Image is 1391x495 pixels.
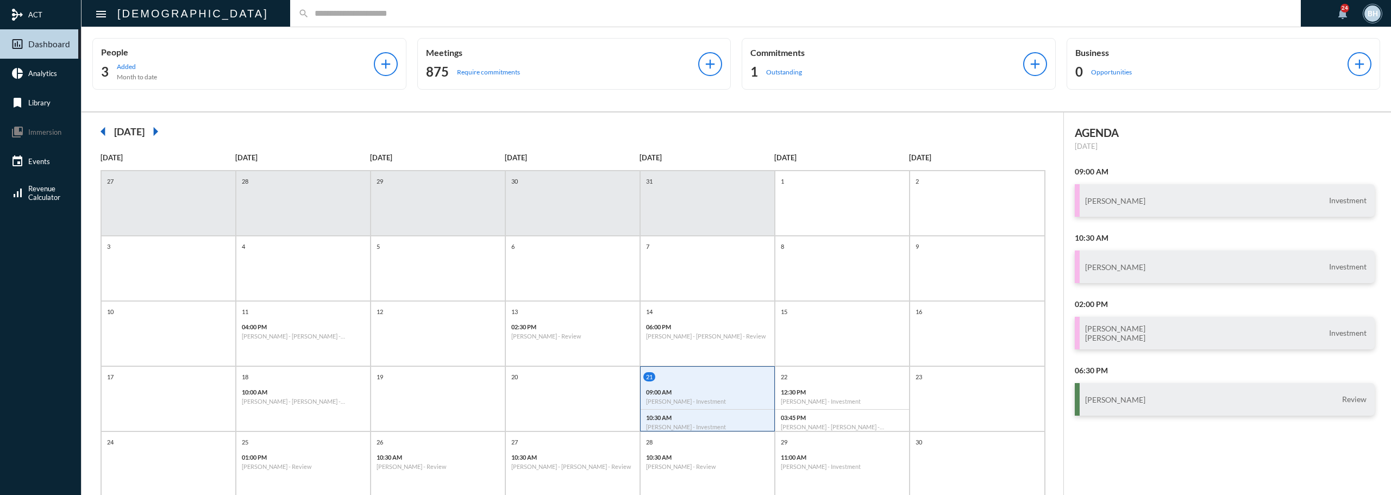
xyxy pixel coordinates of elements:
[28,69,57,78] span: Analytics
[101,63,109,80] h2: 3
[117,73,157,81] p: Month to date
[11,155,24,168] mat-icon: event
[1326,328,1369,338] span: Investment
[101,47,374,57] p: People
[643,242,652,251] p: 7
[774,153,909,162] p: [DATE]
[242,389,365,396] p: 10:00 AM
[90,3,112,24] button: Toggle sidenav
[374,242,383,251] p: 5
[28,39,70,49] span: Dashboard
[1326,196,1369,205] span: Investment
[1364,5,1381,22] div: BH
[1085,196,1145,205] h3: [PERSON_NAME]
[374,307,386,316] p: 12
[457,68,520,76] p: Require commitments
[511,333,634,340] h6: [PERSON_NAME] - Review
[298,8,309,19] mat-icon: search
[1027,57,1043,72] mat-icon: add
[242,463,365,470] h6: [PERSON_NAME] - Review
[766,68,802,76] p: Outstanding
[913,307,925,316] p: 16
[643,177,655,186] p: 31
[1075,126,1375,139] h2: AGENDA
[509,437,521,447] p: 27
[104,372,116,381] p: 17
[913,437,925,447] p: 30
[646,454,769,461] p: 10:30 AM
[646,423,769,430] h6: [PERSON_NAME] - Investment
[117,5,268,22] h2: [DEMOGRAPHIC_DATA]
[92,121,114,142] mat-icon: arrow_left
[11,67,24,80] mat-icon: pie_chart
[781,398,904,405] h6: [PERSON_NAME] - Investment
[374,437,386,447] p: 26
[913,372,925,381] p: 23
[643,437,655,447] p: 28
[426,63,449,80] h2: 875
[104,437,116,447] p: 24
[646,323,769,330] p: 06:00 PM
[643,307,655,316] p: 14
[28,128,61,136] span: Immersion
[509,177,521,186] p: 30
[1339,394,1369,404] span: Review
[114,126,145,137] h2: [DATE]
[1075,167,1375,176] h2: 09:00 AM
[1326,262,1369,272] span: Investment
[235,153,370,162] p: [DATE]
[909,153,1044,162] p: [DATE]
[643,372,655,381] p: 21
[374,372,386,381] p: 19
[509,372,521,381] p: 20
[1075,142,1375,151] p: [DATE]
[117,62,157,71] p: Added
[104,307,116,316] p: 10
[511,454,634,461] p: 10:30 AM
[1075,233,1375,242] h2: 10:30 AM
[778,177,787,186] p: 1
[242,333,365,340] h6: [PERSON_NAME] - [PERSON_NAME] - Investment
[1075,63,1083,80] h2: 0
[778,242,787,251] p: 8
[646,333,769,340] h6: [PERSON_NAME] - [PERSON_NAME] - Review
[242,398,365,405] h6: [PERSON_NAME] - [PERSON_NAME] - Investment
[511,323,634,330] p: 02:30 PM
[781,414,904,421] p: 03:45 PM
[145,121,166,142] mat-icon: arrow_right
[378,57,393,72] mat-icon: add
[11,37,24,51] mat-icon: insert_chart_outlined
[913,177,922,186] p: 2
[646,398,769,405] h6: [PERSON_NAME] - Investment
[11,8,24,21] mat-icon: mediation
[1075,47,1348,58] p: Business
[509,242,517,251] p: 6
[778,372,790,381] p: 22
[242,454,365,461] p: 01:00 PM
[781,389,904,396] p: 12:30 PM
[781,423,904,430] h6: [PERSON_NAME] - [PERSON_NAME] - Investment
[913,242,922,251] p: 9
[377,463,499,470] h6: [PERSON_NAME] - Review
[374,177,386,186] p: 29
[1091,68,1132,76] p: Opportunities
[1352,57,1367,72] mat-icon: add
[778,307,790,316] p: 15
[1336,7,1349,20] mat-icon: notifications
[646,463,769,470] h6: [PERSON_NAME] - Review
[505,153,640,162] p: [DATE]
[1085,262,1145,272] h3: [PERSON_NAME]
[1340,4,1349,12] div: 24
[239,242,248,251] p: 4
[28,10,42,19] span: ACT
[1085,395,1145,404] h3: [PERSON_NAME]
[781,463,904,470] h6: [PERSON_NAME] - Investment
[511,463,634,470] h6: [PERSON_NAME] - [PERSON_NAME] - Review
[778,437,790,447] p: 29
[750,63,758,80] h2: 1
[1085,324,1145,342] h3: [PERSON_NAME] [PERSON_NAME]
[101,153,235,162] p: [DATE]
[646,389,769,396] p: 09:00 AM
[11,96,24,109] mat-icon: bookmark
[377,454,499,461] p: 10:30 AM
